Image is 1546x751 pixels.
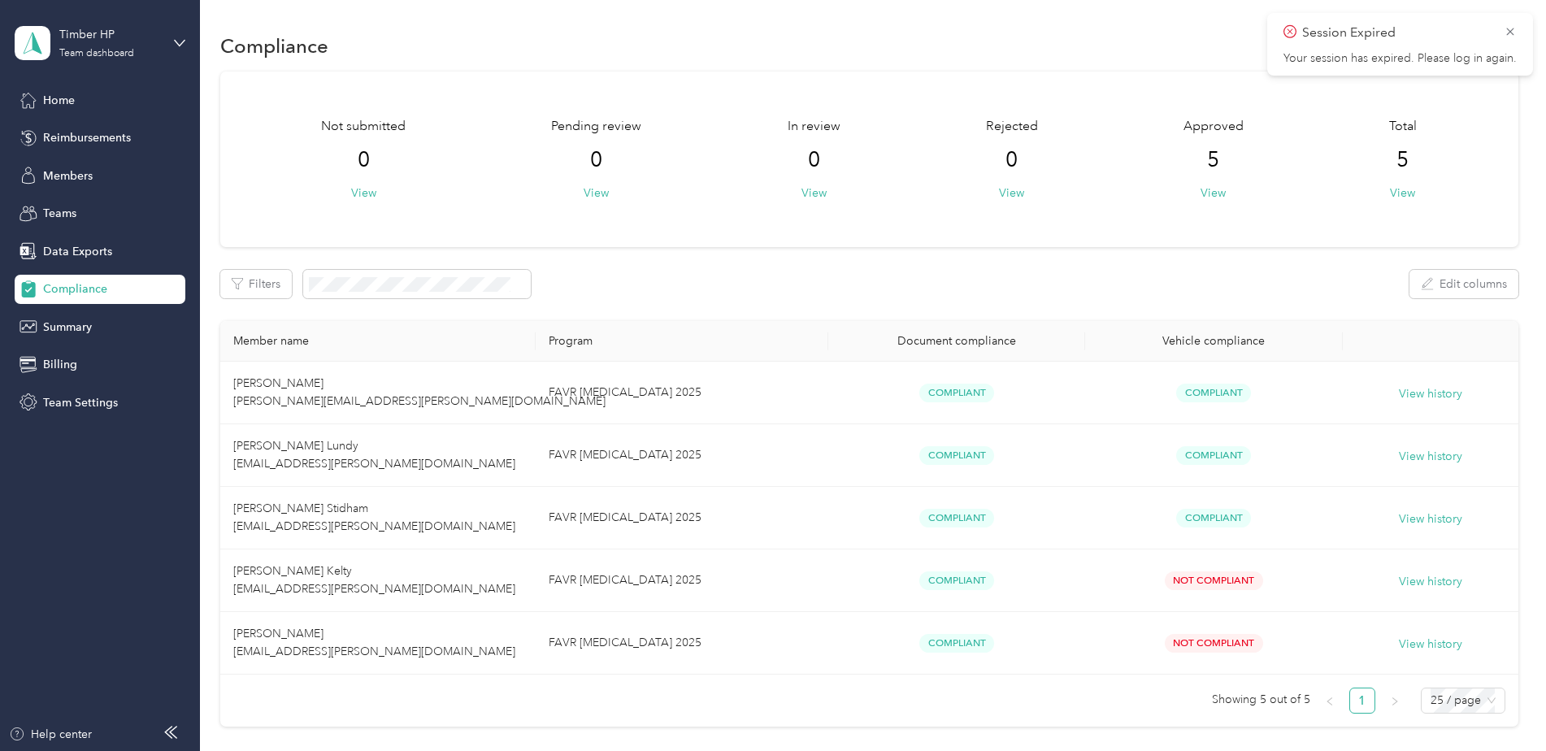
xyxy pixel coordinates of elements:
span: Not submitted [321,117,406,137]
span: Teams [43,205,76,222]
span: Not Compliant [1165,634,1263,653]
button: View history [1399,385,1462,403]
button: left [1317,688,1343,714]
span: Not Compliant [1165,571,1263,590]
button: View [351,184,376,202]
span: Compliant [919,384,994,402]
button: Filters [220,270,292,298]
span: 5 [1396,147,1409,173]
span: [PERSON_NAME] [EMAIL_ADDRESS][PERSON_NAME][DOMAIN_NAME] [233,627,515,658]
span: Summary [43,319,92,336]
td: FAVR Plan B 2025 [536,362,828,424]
span: Total [1389,117,1417,137]
div: Document compliance [841,334,1072,348]
span: 5 [1207,147,1219,173]
span: Compliant [919,509,994,527]
span: right [1390,697,1400,706]
li: Next Page [1382,688,1408,714]
button: View history [1399,510,1462,528]
td: FAVR Plan B 2025 [536,549,828,612]
p: Your session has expired. Please log in again. [1283,51,1517,66]
button: View [1390,184,1415,202]
span: Billing [43,356,77,373]
iframe: Everlance-gr Chat Button Frame [1455,660,1546,751]
span: Compliant [919,634,994,653]
span: Pending review [551,117,641,137]
a: 1 [1350,688,1374,713]
span: Rejected [986,117,1038,137]
span: Reimbursements [43,129,131,146]
span: Team Settings [43,394,118,411]
li: Previous Page [1317,688,1343,714]
span: [PERSON_NAME] Lundy [EMAIL_ADDRESS][PERSON_NAME][DOMAIN_NAME] [233,439,515,471]
span: [PERSON_NAME] [PERSON_NAME][EMAIL_ADDRESS][PERSON_NAME][DOMAIN_NAME] [233,376,606,408]
button: View [801,184,827,202]
button: View [584,184,609,202]
button: View [1201,184,1226,202]
span: Compliant [1176,509,1251,527]
p: Session Expired [1302,23,1492,43]
button: View history [1399,448,1462,466]
span: Showing 5 out of 5 [1212,688,1310,712]
span: 0 [808,147,820,173]
div: Vehicle compliance [1098,334,1329,348]
span: Approved [1183,117,1244,137]
h1: Compliance [220,37,328,54]
span: [PERSON_NAME] Kelty [EMAIL_ADDRESS][PERSON_NAME][DOMAIN_NAME] [233,564,515,596]
button: Edit columns [1409,270,1518,298]
span: Home [43,92,75,109]
span: Members [43,167,93,184]
span: Compliant [1176,446,1251,465]
span: 0 [590,147,602,173]
li: 1 [1349,688,1375,714]
span: Compliance [43,280,107,297]
td: FAVR Plan B 2025 [536,424,828,487]
span: 0 [1005,147,1018,173]
span: [PERSON_NAME] Stidham [EMAIL_ADDRESS][PERSON_NAME][DOMAIN_NAME] [233,501,515,533]
span: Compliant [1176,384,1251,402]
span: Compliant [919,446,994,465]
td: FAVR Plan B 2025 [536,487,828,549]
th: Program [536,321,828,362]
span: In review [788,117,840,137]
span: left [1325,697,1335,706]
button: right [1382,688,1408,714]
td: FAVR Plan B 2025 [536,612,828,675]
span: 0 [358,147,370,173]
button: View [999,184,1024,202]
div: Team dashboard [59,49,134,59]
span: 25 / page [1431,688,1496,713]
button: View history [1399,636,1462,653]
div: Timber HP [59,26,161,43]
span: Data Exports [43,243,112,260]
div: Page Size [1421,688,1505,714]
span: Compliant [919,571,994,590]
th: Member name [220,321,536,362]
button: Help center [9,726,92,743]
button: View history [1399,573,1462,591]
